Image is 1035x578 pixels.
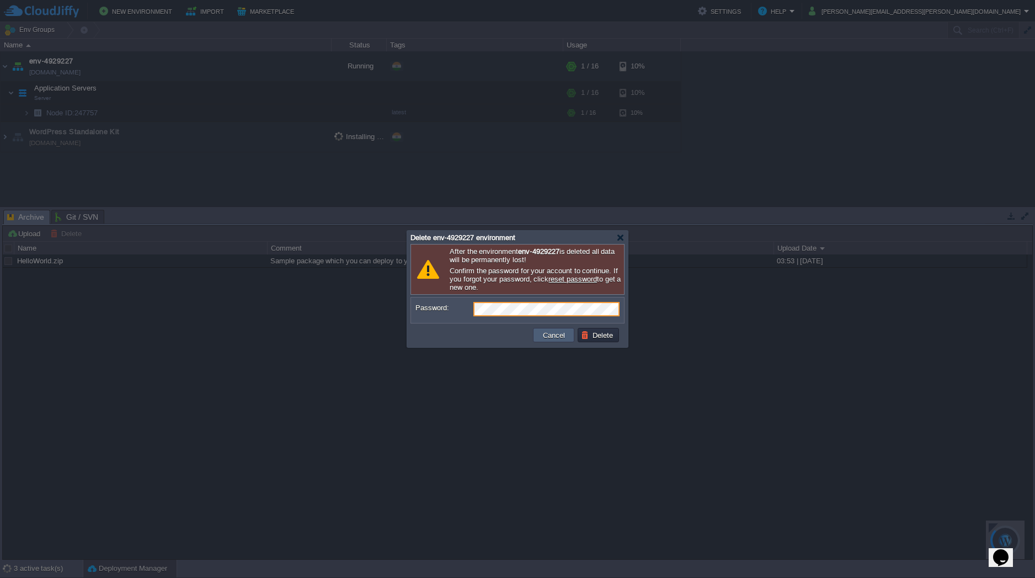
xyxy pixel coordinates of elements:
[548,275,597,283] a: reset password
[410,234,515,242] span: Delete env-4929227 environment
[989,534,1024,567] iframe: chat widget
[450,267,621,291] p: Confirm the password for your account to continue. If you forgot your password, click to get a ne...
[540,330,568,340] button: Cancel
[581,330,616,340] button: Delete
[518,247,559,256] b: env-4929227
[450,247,621,264] p: After the environment is deleted all data will be permanently lost!
[415,302,472,314] label: Password:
